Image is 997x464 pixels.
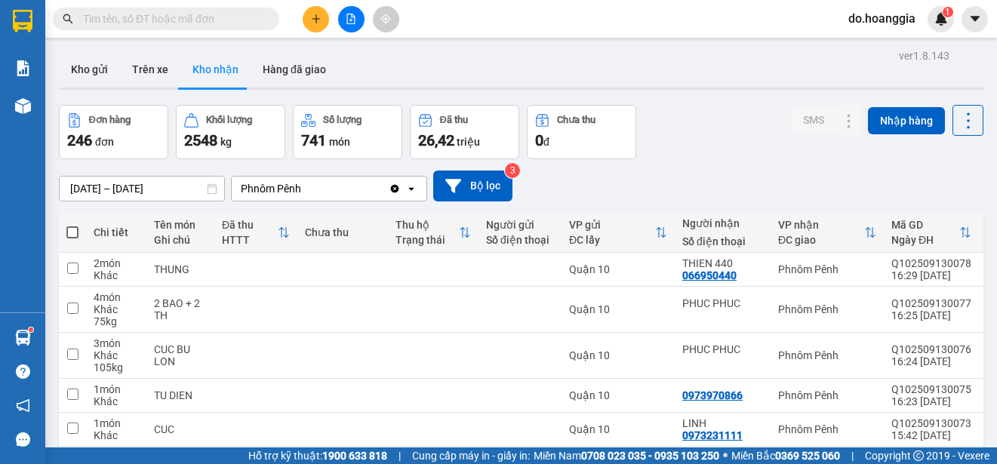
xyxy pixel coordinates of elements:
[682,429,743,441] div: 0973231111
[398,447,401,464] span: |
[338,6,365,32] button: file-add
[682,343,763,355] div: PHUC PHUC
[180,51,251,88] button: Kho nhận
[251,51,338,88] button: Hàng đã giao
[29,327,33,332] sup: 1
[557,115,595,125] div: Chưa thu
[154,389,207,401] div: TU DIEN
[94,349,139,361] div: Khác
[945,7,950,17] span: 1
[418,131,454,149] span: 26,42
[891,355,971,367] div: 16:24 [DATE]
[94,226,139,238] div: Chi tiết
[15,330,31,346] img: warehouse-icon
[293,105,402,159] button: Số lượng741món
[94,395,139,407] div: Khác
[543,136,549,148] span: đ
[206,115,252,125] div: Khối lượng
[94,315,139,327] div: 75 kg
[899,48,949,64] div: ver 1.8.143
[891,429,971,441] div: 15:42 [DATE]
[94,429,139,441] div: Khác
[305,226,380,238] div: Chưa thu
[913,450,924,461] span: copyright
[184,131,217,149] span: 2548
[569,263,667,275] div: Quận 10
[214,213,297,253] th: Toggle SortBy
[94,361,139,373] div: 105 kg
[222,234,278,246] div: HTTT
[891,309,971,321] div: 16:25 [DATE]
[303,181,304,196] input: Selected Phnôm Pênh.
[569,234,655,246] div: ĐC lấy
[569,389,667,401] div: Quận 10
[59,51,120,88] button: Kho gửi
[83,11,261,27] input: Tìm tên, số ĐT hoặc mã đơn
[410,105,519,159] button: Đã thu26,42 triệu
[486,219,554,231] div: Người gửi
[682,257,763,269] div: THIEN 440
[791,106,836,134] button: SMS
[95,136,114,148] span: đơn
[968,12,982,26] span: caret-down
[891,417,971,429] div: Q102509130073
[301,131,326,149] span: 741
[569,219,655,231] div: VP gửi
[94,303,139,315] div: Khác
[457,136,480,148] span: triệu
[346,14,356,24] span: file-add
[405,183,417,195] svg: open
[16,364,30,379] span: question-circle
[891,257,971,269] div: Q102509130078
[778,219,864,231] div: VP nhận
[535,131,543,149] span: 0
[389,183,401,195] svg: Clear value
[891,269,971,281] div: 16:29 [DATE]
[380,14,391,24] span: aim
[15,60,31,76] img: solution-icon
[891,234,959,246] div: Ngày ĐH
[94,269,139,281] div: Khác
[303,6,329,32] button: plus
[682,297,763,309] div: PHUC PHUC
[891,219,959,231] div: Mã GD
[723,453,728,459] span: ⚪️
[778,349,876,361] div: Phnôm Pênh
[311,14,322,24] span: plus
[89,115,131,125] div: Đơn hàng
[731,447,840,464] span: Miền Bắc
[222,219,278,231] div: Đã thu
[771,213,884,253] th: Toggle SortBy
[778,389,876,401] div: Phnôm Pênh
[943,7,953,17] sup: 1
[94,291,139,303] div: 4 món
[323,115,362,125] div: Số lượng
[154,234,207,246] div: Ghi chú
[94,383,139,395] div: 1 món
[682,217,763,229] div: Người nhận
[433,171,512,201] button: Bộ lọc
[836,9,928,28] span: do.hoanggia
[440,115,468,125] div: Đã thu
[891,395,971,407] div: 16:23 [DATE]
[15,98,31,114] img: warehouse-icon
[891,343,971,355] div: Q102509130076
[569,303,667,315] div: Quận 10
[248,447,387,464] span: Hỗ trợ kỹ thuật:
[60,177,224,201] input: Select a date range.
[329,136,350,148] span: món
[13,10,32,32] img: logo-vxr
[59,105,168,159] button: Đơn hàng246đơn
[16,398,30,413] span: notification
[682,269,737,281] div: 066950440
[562,213,675,253] th: Toggle SortBy
[569,349,667,361] div: Quận 10
[154,219,207,231] div: Tên món
[373,6,399,32] button: aim
[16,432,30,447] span: message
[884,213,979,253] th: Toggle SortBy
[63,14,73,24] span: search
[891,383,971,395] div: Q102509130075
[241,181,301,196] div: Phnôm Pênh
[778,263,876,275] div: Phnôm Pênh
